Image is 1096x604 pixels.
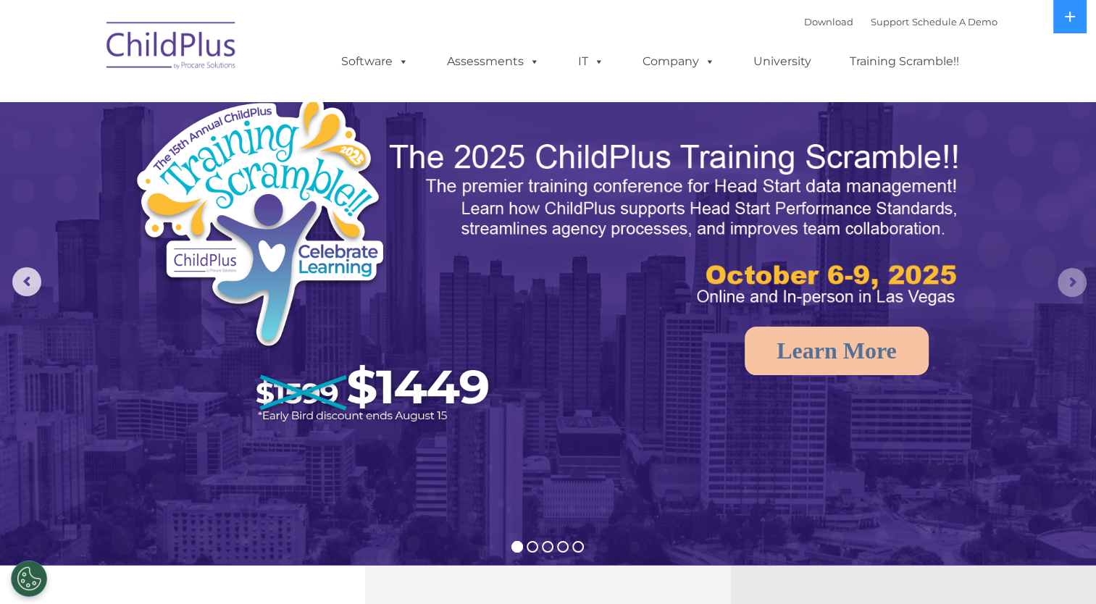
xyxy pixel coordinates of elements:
a: Training Scramble!! [835,47,974,76]
font: | [804,16,997,28]
a: Support [871,16,909,28]
span: Phone number [201,155,263,166]
a: Software [327,47,423,76]
a: IT [564,47,619,76]
img: ChildPlus by Procare Solutions [99,12,244,84]
a: Company [628,47,729,76]
a: Schedule A Demo [912,16,997,28]
span: Last name [201,96,246,106]
a: Download [804,16,853,28]
a: Learn More [745,327,929,375]
a: University [739,47,826,76]
a: Assessments [432,47,554,76]
button: Cookies Settings [11,561,47,597]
